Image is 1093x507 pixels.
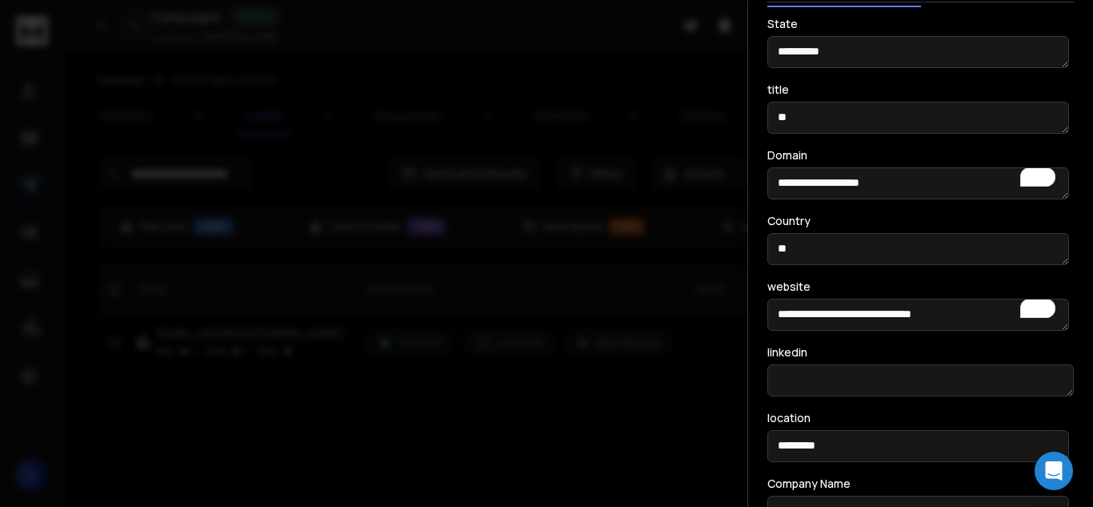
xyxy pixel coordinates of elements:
[1035,452,1073,490] div: Open Intercom Messenger
[767,412,811,424] label: location
[767,478,851,489] label: Company Name
[767,347,807,358] label: linkedin
[767,84,789,95] label: title
[767,215,811,227] label: Country
[767,299,1069,331] textarea: To enrich screen reader interactions, please activate Accessibility in Grammarly extension settings
[767,18,798,30] label: State
[767,281,811,292] label: website
[767,150,807,161] label: Domain
[767,167,1069,199] textarea: To enrich screen reader interactions, please activate Accessibility in Grammarly extension settings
